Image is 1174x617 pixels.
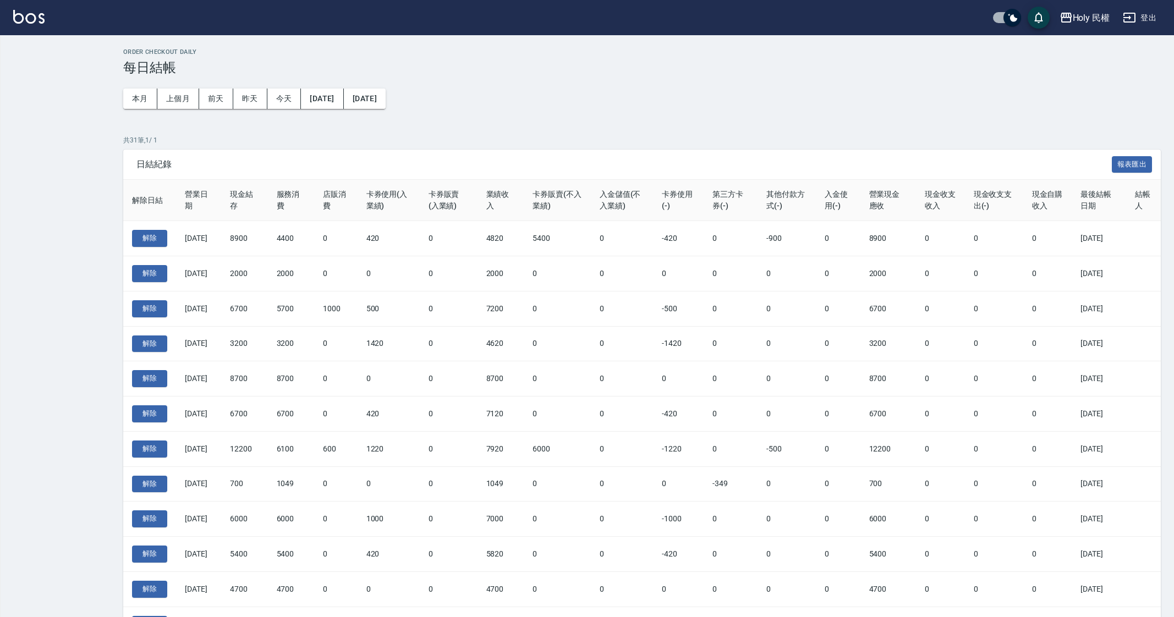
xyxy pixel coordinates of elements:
td: 0 [314,571,357,607]
td: 0 [314,221,357,256]
td: 12200 [221,431,268,466]
td: [DATE] [176,291,221,326]
th: 營業現金應收 [860,180,917,221]
td: 0 [916,431,964,466]
td: 0 [524,537,591,572]
td: 0 [704,431,758,466]
td: 0 [816,537,860,572]
td: 0 [653,361,704,396]
td: 5820 [478,537,524,572]
th: 入金儲值(不入業績) [591,180,653,221]
td: 7000 [478,502,524,537]
td: 0 [704,571,758,607]
td: 0 [816,361,860,396]
td: 6000 [221,502,268,537]
td: 1000 [358,502,420,537]
td: 0 [965,326,1023,361]
td: 0 [653,256,704,291]
td: 6000 [268,502,315,537]
td: 0 [704,396,758,432]
td: [DATE] [1072,537,1126,572]
td: 0 [916,466,964,502]
td: 5400 [268,537,315,572]
td: 0 [358,361,420,396]
td: 0 [965,291,1023,326]
td: -420 [653,396,704,432]
td: 420 [358,537,420,572]
td: 600 [314,431,357,466]
td: [DATE] [1072,361,1126,396]
td: 0 [591,502,653,537]
button: 解除 [132,546,167,563]
td: 0 [358,256,420,291]
button: 報表匯出 [1112,156,1153,173]
button: 解除 [132,335,167,352]
td: 0 [1023,291,1072,326]
td: [DATE] [1072,571,1126,607]
th: 卡券使用(入業績) [358,180,420,221]
td: 4700 [221,571,268,607]
td: -1220 [653,431,704,466]
button: 解除 [132,581,167,598]
td: 3200 [221,326,268,361]
th: 現金結存 [221,180,268,221]
td: 0 [653,571,704,607]
td: 0 [591,291,653,326]
button: 上個月 [157,89,199,109]
td: 0 [758,502,816,537]
td: 420 [358,221,420,256]
td: [DATE] [1072,256,1126,291]
button: Holy 民權 [1055,7,1115,29]
button: [DATE] [344,89,386,109]
td: 0 [965,221,1023,256]
button: 解除 [132,440,167,458]
td: 0 [916,502,964,537]
span: 日結紀錄 [136,159,1112,170]
td: 0 [965,256,1023,291]
td: 8900 [221,221,268,256]
td: 1000 [314,291,357,326]
td: 0 [420,256,478,291]
td: 0 [420,431,478,466]
td: 8700 [268,361,315,396]
td: 6700 [221,291,268,326]
td: 0 [591,326,653,361]
button: 今天 [267,89,301,109]
h2: Order checkout daily [123,48,1161,56]
p: 共 31 筆, 1 / 1 [123,135,1161,145]
td: 6700 [860,396,917,432]
td: 0 [420,396,478,432]
button: 解除 [132,265,167,282]
td: 0 [758,466,816,502]
th: 卡券販賣(不入業績) [524,180,591,221]
td: 0 [704,291,758,326]
button: 解除 [132,510,167,527]
td: 0 [420,291,478,326]
th: 服務消費 [268,180,315,221]
td: [DATE] [1072,502,1126,537]
td: 0 [420,571,478,607]
td: 8900 [860,221,917,256]
td: [DATE] [1072,431,1126,466]
th: 入金使用(-) [816,180,860,221]
td: 0 [965,571,1023,607]
td: 0 [524,256,591,291]
td: 7920 [478,431,524,466]
td: 5400 [524,221,591,256]
td: 0 [314,256,357,291]
button: save [1028,7,1050,29]
td: 420 [358,396,420,432]
button: [DATE] [301,89,343,109]
td: 0 [1023,326,1072,361]
td: 8700 [221,361,268,396]
td: 0 [758,396,816,432]
button: 解除 [132,405,167,422]
td: 0 [965,502,1023,537]
h3: 每日結帳 [123,60,1161,75]
td: [DATE] [176,256,221,291]
th: 現金自購收入 [1023,180,1072,221]
td: -420 [653,537,704,572]
td: 1049 [268,466,315,502]
td: 0 [916,571,964,607]
td: -1420 [653,326,704,361]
